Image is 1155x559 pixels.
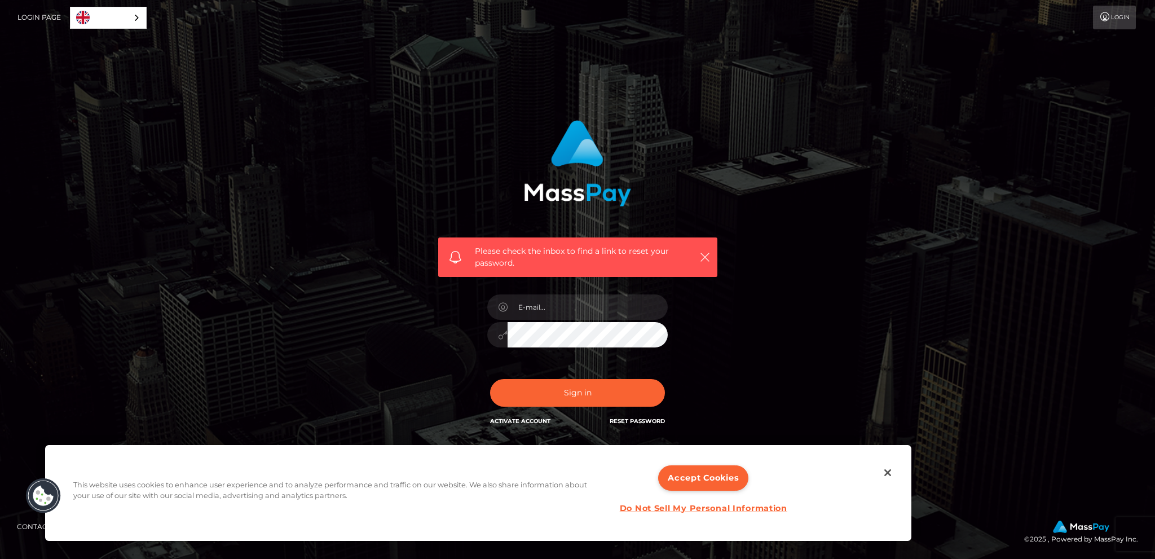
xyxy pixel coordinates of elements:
[25,478,61,514] button: Cookies
[1053,521,1109,533] img: MassPay
[490,417,550,425] a: Activate Account
[70,7,146,28] a: English
[70,7,147,29] aside: Language selected: English
[1093,6,1136,29] a: Login
[524,120,631,206] img: MassPay Login
[73,479,599,507] div: This website uses cookies to enhance user experience and to analyze performance and traffic on ou...
[475,245,681,269] span: Please check the inbox to find a link to reset your password.
[45,445,911,541] div: Cookie banner
[12,518,67,535] a: Contact Us
[45,445,911,541] div: Privacy
[875,460,900,485] button: Close
[1024,521,1147,545] div: © 2025 , Powered by MassPay Inc.
[658,465,748,491] button: Accept Cookies
[490,379,665,407] button: Sign in
[508,294,668,320] input: E-mail...
[610,417,665,425] a: Reset Password
[17,6,61,29] a: Login Page
[620,496,787,521] button: Do Not Sell My Personal Information
[70,7,147,29] div: Language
